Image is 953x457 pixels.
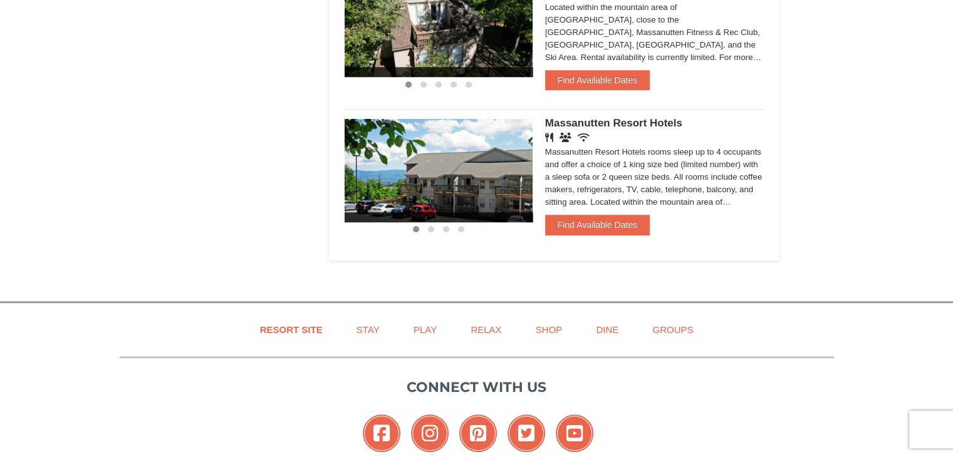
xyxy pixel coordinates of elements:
[560,133,571,142] i: Banquet Facilities
[398,316,452,344] a: Play
[545,215,650,235] button: Find Available Dates
[545,117,682,129] span: Massanutten Resort Hotels
[244,316,338,344] a: Resort Site
[120,377,834,398] p: Connect with us
[545,133,553,142] i: Restaurant
[580,316,634,344] a: Dine
[455,316,517,344] a: Relax
[545,70,650,90] button: Find Available Dates
[578,133,590,142] i: Wireless Internet (free)
[545,1,764,64] div: Located within the mountain area of [GEOGRAPHIC_DATA], close to the [GEOGRAPHIC_DATA], Massanutte...
[637,316,709,344] a: Groups
[341,316,395,344] a: Stay
[545,146,764,208] div: Massanutten Resort Hotels rooms sleep up to 4 occupants and offer a choice of 1 king size bed (li...
[520,316,578,344] a: Shop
